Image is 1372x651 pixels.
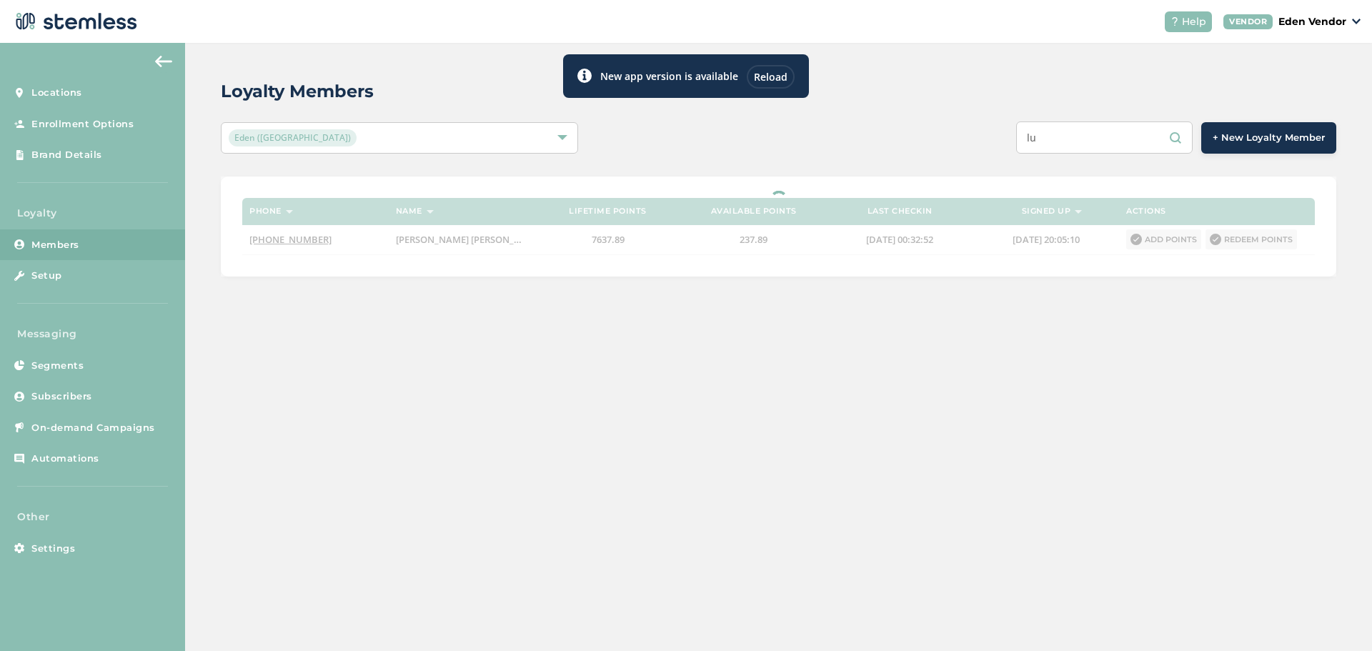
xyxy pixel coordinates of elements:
span: Members [31,238,79,252]
span: Settings [31,542,75,556]
span: Eden ([GEOGRAPHIC_DATA]) [229,129,357,146]
label: New app version is available [600,69,738,84]
img: icon-arrow-back-accent-c549486e.svg [155,56,172,67]
span: Segments [31,359,84,373]
p: Eden Vendor [1278,14,1346,29]
img: icon_down-arrow-small-66adaf34.svg [1352,19,1361,24]
span: Setup [31,269,62,283]
h2: Loyalty Members [221,79,374,104]
span: Subscribers [31,389,92,404]
img: icon-toast-info-b13014a2.svg [577,69,592,83]
div: VENDOR [1223,14,1273,29]
span: Help [1182,14,1206,29]
span: On-demand Campaigns [31,421,155,435]
div: Reload [747,65,795,89]
span: Automations [31,452,99,466]
span: + New Loyalty Member [1213,131,1325,145]
button: + New Loyalty Member [1201,122,1336,154]
span: Brand Details [31,148,102,162]
span: Enrollment Options [31,117,134,131]
img: logo-dark-0685b13c.svg [11,7,137,36]
span: Locations [31,86,82,100]
img: icon-help-white-03924b79.svg [1170,17,1179,26]
input: Search [1016,121,1193,154]
iframe: Chat Widget [1301,582,1372,651]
